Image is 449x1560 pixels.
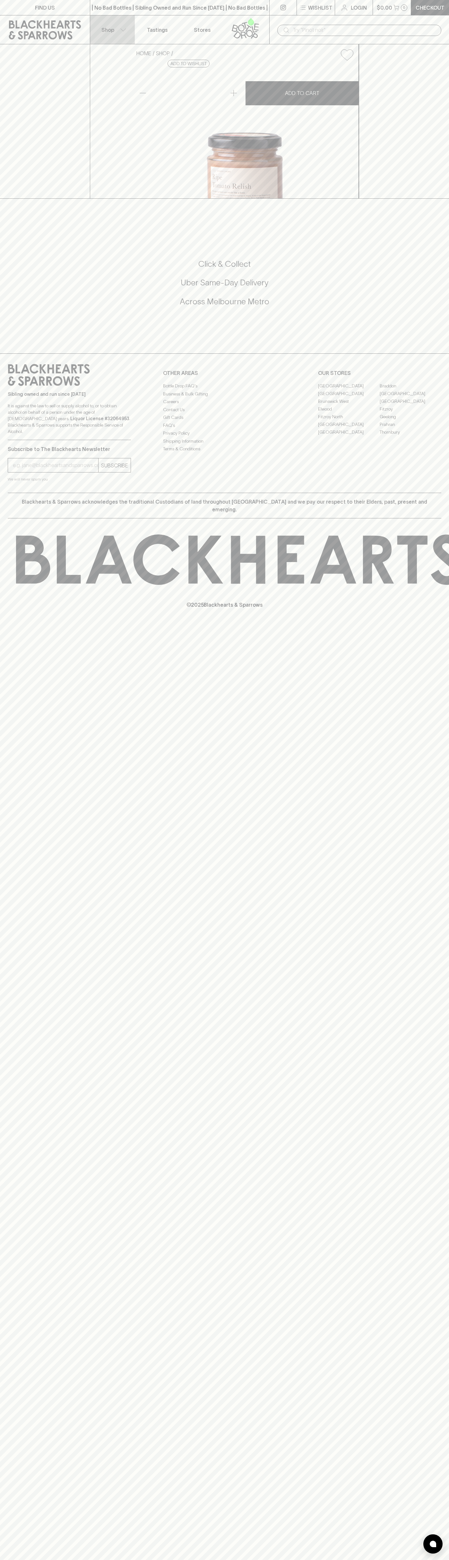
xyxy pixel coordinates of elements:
[156,50,170,56] a: SHOP
[101,26,114,34] p: Shop
[285,89,319,97] p: ADD TO CART
[403,6,405,9] p: 0
[380,405,441,413] a: Fitzroy
[380,420,441,428] a: Prahran
[308,4,332,12] p: Wishlist
[147,26,168,34] p: Tastings
[194,26,211,34] p: Stores
[163,445,286,453] a: Terms & Conditions
[131,66,358,198] img: 35330.png
[163,437,286,445] a: Shipping Information
[318,405,380,413] a: Elwood
[318,390,380,397] a: [GEOGRAPHIC_DATA]
[163,369,286,377] p: OTHER AREAS
[163,382,286,390] a: Bottle Drop FAQ's
[163,406,286,413] a: Contact Us
[246,81,359,105] button: ADD TO CART
[163,398,286,406] a: Careers
[163,414,286,421] a: Gift Cards
[8,296,441,307] h5: Across Melbourne Metro
[8,277,441,288] h5: Uber Same-Day Delivery
[99,458,131,472] button: SUBSCRIBE
[8,403,131,435] p: It is against the law to sell or supply alcohol to, or to obtain alcohol on behalf of a person un...
[136,50,151,56] a: HOME
[318,382,380,390] a: [GEOGRAPHIC_DATA]
[380,390,441,397] a: [GEOGRAPHIC_DATA]
[351,4,367,12] p: Login
[101,462,128,469] p: SUBSCRIBE
[416,4,445,12] p: Checkout
[8,233,441,341] div: Call to action block
[180,15,225,44] a: Stores
[430,1541,436,1547] img: bubble-icon
[380,413,441,420] a: Geelong
[318,420,380,428] a: [GEOGRAPHIC_DATA]
[163,390,286,398] a: Business & Bulk Gifting
[70,416,129,421] strong: Liquor License #32064953
[168,60,210,67] button: Add to wishlist
[338,47,356,63] button: Add to wishlist
[8,476,131,482] p: We will never spam you
[377,4,392,12] p: $0.00
[163,421,286,429] a: FAQ's
[293,25,436,35] input: Try "Pinot noir"
[13,498,436,513] p: Blackhearts & Sparrows acknowledges the traditional Custodians of land throughout [GEOGRAPHIC_DAT...
[318,428,380,436] a: [GEOGRAPHIC_DATA]
[8,391,131,397] p: Sibling owned and run since [DATE]
[318,397,380,405] a: Brunswick West
[380,382,441,390] a: Braddon
[35,4,55,12] p: FIND US
[163,429,286,437] a: Privacy Policy
[90,15,135,44] button: Shop
[8,259,441,269] h5: Click & Collect
[8,445,131,453] p: Subscribe to The Blackhearts Newsletter
[380,397,441,405] a: [GEOGRAPHIC_DATA]
[13,460,98,471] input: e.g. jane@blackheartsandsparrows.com.au
[135,15,180,44] a: Tastings
[318,369,441,377] p: OUR STORES
[380,428,441,436] a: Thornbury
[318,413,380,420] a: Fitzroy North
